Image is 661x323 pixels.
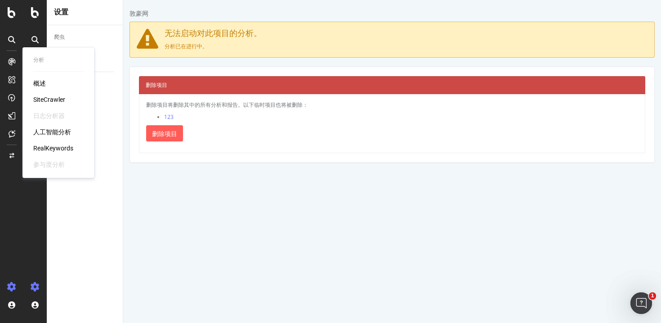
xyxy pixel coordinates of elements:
font: 行政 [31,90,41,96]
font: 无法启动对此项目的分析。 [41,27,138,38]
div: 关键词 [31,45,47,55]
font: 参与度分析 [33,161,65,168]
font: 人工智能分析 [33,128,71,136]
font: 1 [651,293,654,299]
font: RealKeywords [33,145,73,152]
iframe: 对讲机实时聊天 [630,292,652,314]
font: 用户 [31,77,41,83]
a: 爬虫 [31,32,93,42]
a: RealKeywords [33,144,73,153]
font: 1 [627,293,631,299]
font: 日志分析器 [33,112,65,119]
font: SiteCrawler [33,96,65,103]
font: 删除项目 [22,81,44,89]
div: 行政 [31,89,41,98]
a: 参与度分析 [33,160,65,169]
a: 删除项目 [23,125,60,141]
iframe: 对讲机实时聊天 [607,292,629,314]
a: 行政 [31,89,93,98]
a: 关键词 [31,45,93,55]
div: 数据源 [31,59,47,68]
div: 用户 [31,76,41,85]
font: 关键词 [31,47,47,53]
font: 爬虫 [31,34,41,40]
a: 数据源 [31,59,93,68]
font: 概述 [33,80,46,87]
div: 爬虫 [31,32,41,42]
a: 日志分析器 [33,111,65,120]
a: 123 [41,113,50,121]
a: SiteCrawler [33,95,65,104]
font: 分析已在进行中。 [41,42,85,50]
a: 概述 [33,79,46,88]
div: 工具提示锚点 [19,130,27,138]
font: 设置 [31,9,45,16]
font: 删除项目将删除其中的所有分析和报告。以下临时项目也将被删除： [23,101,185,109]
font: 敦豪网 [6,10,25,17]
font: 数据源 [31,60,47,66]
font: 分析 [33,57,44,63]
font: 删除项目 [29,129,54,138]
a: 用户 [31,76,93,85]
a: 人工智能分析 [33,127,71,136]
